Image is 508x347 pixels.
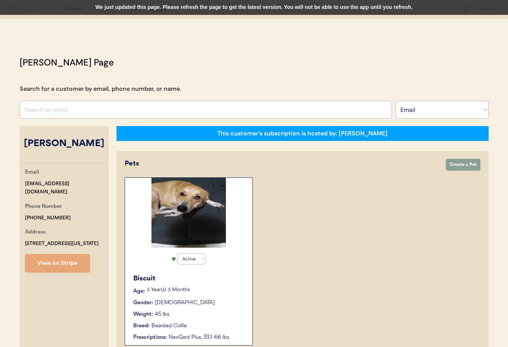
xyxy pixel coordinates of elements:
[151,322,187,330] div: Bearded Collie
[133,334,167,341] div: Prescriptions:
[133,322,150,330] div: Breed:
[133,274,245,284] div: Biscuit
[20,101,392,119] input: Search by email
[217,129,387,138] div: This customer's subscription is hosted by: [PERSON_NAME]
[151,178,226,248] img: 1000007263.jpg
[25,228,46,237] div: Address
[25,202,62,212] div: Phone Number
[446,159,480,171] button: Create a Pet
[25,180,109,197] div: [EMAIL_ADDRESS][DOMAIN_NAME]
[133,287,145,295] div: Age:
[125,159,438,169] div: Pets
[133,299,153,307] div: Gender:
[133,311,153,318] div: Weight:
[20,56,114,69] div: [PERSON_NAME] Page
[25,240,99,248] div: [STREET_ADDRESS][US_STATE]
[155,311,169,318] div: 45 lbs
[20,137,109,151] div: [PERSON_NAME]
[169,334,245,341] div: NexGard Plus, 33.1-66 lbs
[25,214,71,222] div: [PHONE_NUMBER]
[155,299,215,307] div: [DEMOGRAPHIC_DATA]
[147,287,245,293] p: 3 Year(s) 3 Months
[25,168,39,177] div: Email
[25,254,90,273] button: View on Stripe
[20,84,181,93] div: Search for a customer by email, phone number, or name.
